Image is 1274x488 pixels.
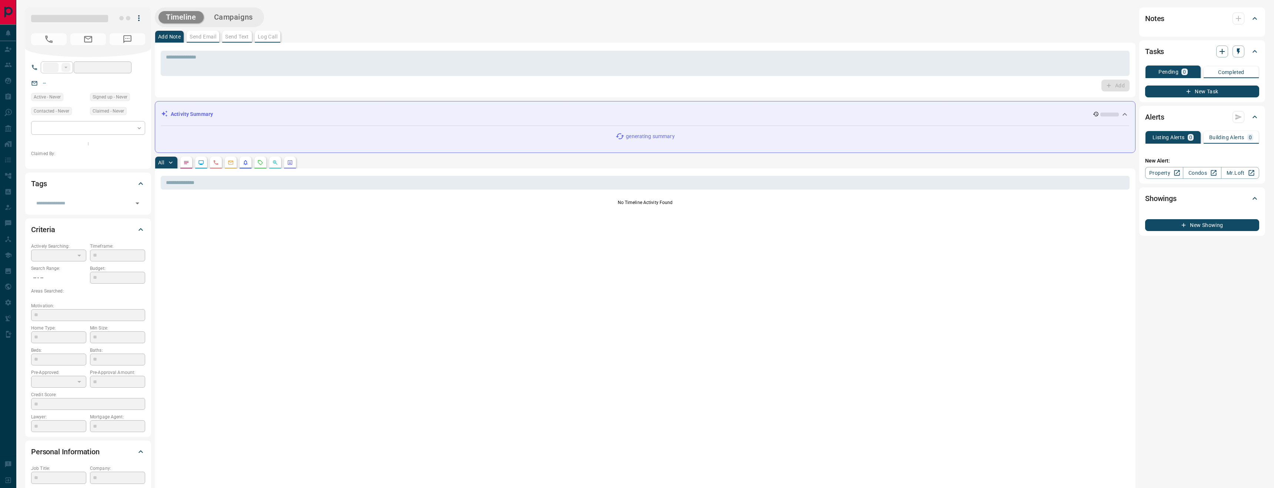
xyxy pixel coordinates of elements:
h2: Alerts [1145,111,1164,123]
h2: Criteria [31,224,55,235]
p: Actively Searching: [31,243,86,250]
p: Timeframe: [90,243,145,250]
div: Alerts [1145,108,1259,126]
svg: Notes [183,160,189,166]
div: Criteria [31,221,145,238]
div: Personal Information [31,443,145,461]
span: No Number [31,33,67,45]
a: Condos [1183,167,1221,179]
span: Claimed - Never [93,107,124,115]
p: Completed [1218,70,1244,75]
p: -- - -- [31,272,86,284]
h2: Tasks [1145,46,1164,57]
p: Pre-Approved: [31,369,86,376]
p: Building Alerts [1209,135,1244,140]
p: Job Title: [31,465,86,472]
p: Activity Summary [171,110,213,118]
div: Showings [1145,190,1259,207]
p: Listing Alerts [1153,135,1185,140]
span: Contacted - Never [34,107,69,115]
p: Credit Score: [31,391,145,398]
h2: Showings [1145,193,1177,204]
div: Tasks [1145,43,1259,60]
p: Home Type: [31,325,86,331]
p: Mortgage Agent: [90,414,145,420]
p: Lawyer: [31,414,86,420]
button: New Showing [1145,219,1259,231]
p: No Timeline Activity Found [161,199,1130,206]
p: Add Note [158,34,181,39]
div: Activity Summary [161,107,1129,121]
svg: Lead Browsing Activity [198,160,204,166]
p: Company: [90,465,145,472]
p: 0 [1189,135,1192,140]
p: Budget: [90,265,145,272]
button: New Task [1145,86,1259,97]
div: Tags [31,175,145,193]
p: generating summary [626,133,674,140]
p: Baths: [90,347,145,354]
span: No Number [110,33,145,45]
button: Open [132,198,143,208]
a: Mr.Loft [1221,167,1259,179]
p: Beds: [31,347,86,354]
p: Search Range: [31,265,86,272]
p: Pending [1158,69,1178,74]
p: Min Size: [90,325,145,331]
svg: Requests [257,160,263,166]
span: Active - Never [34,93,61,101]
svg: Agent Actions [287,160,293,166]
svg: Listing Alerts [243,160,249,166]
p: All [158,160,164,165]
p: Areas Searched: [31,288,145,294]
p: Motivation: [31,303,145,309]
p: Claimed By: [31,150,145,157]
svg: Opportunities [272,160,278,166]
span: Signed up - Never [93,93,127,101]
p: New Alert: [1145,157,1259,165]
a: Property [1145,167,1183,179]
h2: Personal Information [31,446,100,458]
svg: Calls [213,160,219,166]
p: 0 [1183,69,1186,74]
a: -- [43,80,46,86]
p: 0 [1249,135,1252,140]
div: Notes [1145,10,1259,27]
button: Timeline [159,11,204,23]
span: No Email [70,33,106,45]
p: Pre-Approval Amount: [90,369,145,376]
h2: Tags [31,178,47,190]
svg: Emails [228,160,234,166]
button: Campaigns [207,11,260,23]
h2: Notes [1145,13,1164,24]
